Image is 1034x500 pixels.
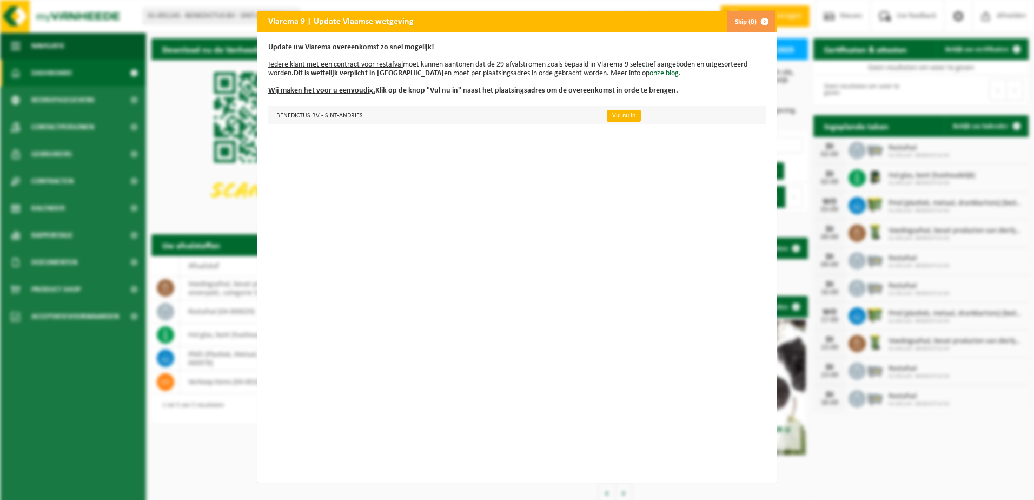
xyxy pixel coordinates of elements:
b: Dit is wettelijk verplicht in [GEOGRAPHIC_DATA] [294,69,444,77]
p: moet kunnen aantonen dat de 29 afvalstromen zoals bepaald in Vlarema 9 selectief aangeboden en ui... [268,43,766,95]
u: Iedere klant met een contract voor restafval [268,61,403,69]
a: onze blog. [649,69,681,77]
td: BENEDICTUS BV - SINT-ANDRIES [268,106,598,124]
b: Klik op de knop "Vul nu in" naast het plaatsingsadres om de overeenkomst in orde te brengen. [268,87,678,95]
h2: Vlarema 9 | Update Vlaamse wetgeving [257,11,425,31]
b: Update uw Vlarema overeenkomst zo snel mogelijk! [268,43,434,51]
a: Vul nu in [607,110,641,122]
u: Wij maken het voor u eenvoudig. [268,87,375,95]
button: Skip (0) [726,11,775,32]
